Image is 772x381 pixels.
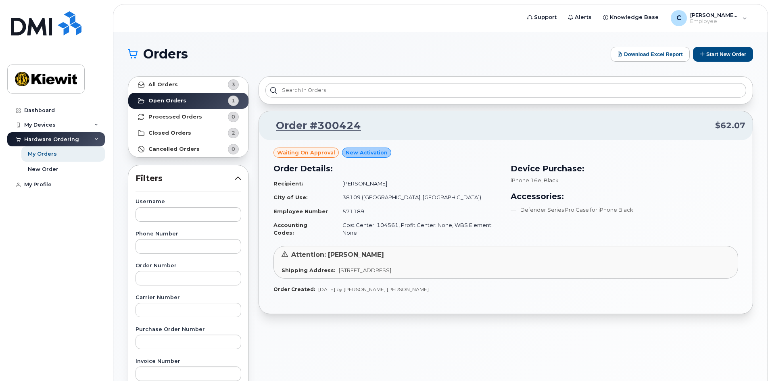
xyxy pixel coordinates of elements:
[693,47,753,62] button: Start New Order
[128,93,248,109] a: Open Orders1
[136,359,241,364] label: Invoice Number
[136,173,235,184] span: Filters
[511,177,541,183] span: iPhone 16e
[136,327,241,332] label: Purchase Order Number
[128,125,248,141] a: Closed Orders2
[611,47,690,62] button: Download Excel Report
[148,130,191,136] strong: Closed Orders
[277,149,335,156] span: Waiting On Approval
[335,218,501,239] td: Cost Center: 104561, Profit Center: None, WBS Element: None
[339,267,391,273] span: [STREET_ADDRESS]
[541,177,559,183] span: , Black
[128,109,248,125] a: Processed Orders0
[232,145,235,153] span: 0
[273,162,501,175] h3: Order Details:
[136,231,241,237] label: Phone Number
[335,190,501,204] td: 38109 ([GEOGRAPHIC_DATA], [GEOGRAPHIC_DATA])
[273,286,315,292] strong: Order Created:
[148,81,178,88] strong: All Orders
[136,199,241,204] label: Username
[511,162,738,175] h3: Device Purchase:
[148,98,186,104] strong: Open Orders
[128,77,248,93] a: All Orders3
[148,114,202,120] strong: Processed Orders
[128,141,248,157] a: Cancelled Orders0
[318,286,429,292] span: [DATE] by [PERSON_NAME].[PERSON_NAME]
[511,206,738,214] li: Defender Series Pro Case for iPhone Black
[346,149,388,156] span: New Activation
[265,83,746,98] input: Search in orders
[273,208,328,214] strong: Employee Number
[148,146,200,152] strong: Cancelled Orders
[282,267,336,273] strong: Shipping Address:
[273,180,303,187] strong: Recipient:
[232,81,235,88] span: 3
[335,204,501,219] td: 571189
[232,113,235,121] span: 0
[291,251,384,258] span: Attention: [PERSON_NAME]
[232,129,235,137] span: 2
[136,263,241,269] label: Order Number
[737,346,766,375] iframe: Messenger Launcher
[273,222,307,236] strong: Accounting Codes:
[143,48,188,60] span: Orders
[136,295,241,300] label: Carrier Number
[266,119,361,133] a: Order #300424
[511,190,738,202] h3: Accessories:
[273,194,308,200] strong: City of Use:
[335,177,501,191] td: [PERSON_NAME]
[715,120,745,131] span: $62.07
[232,97,235,104] span: 1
